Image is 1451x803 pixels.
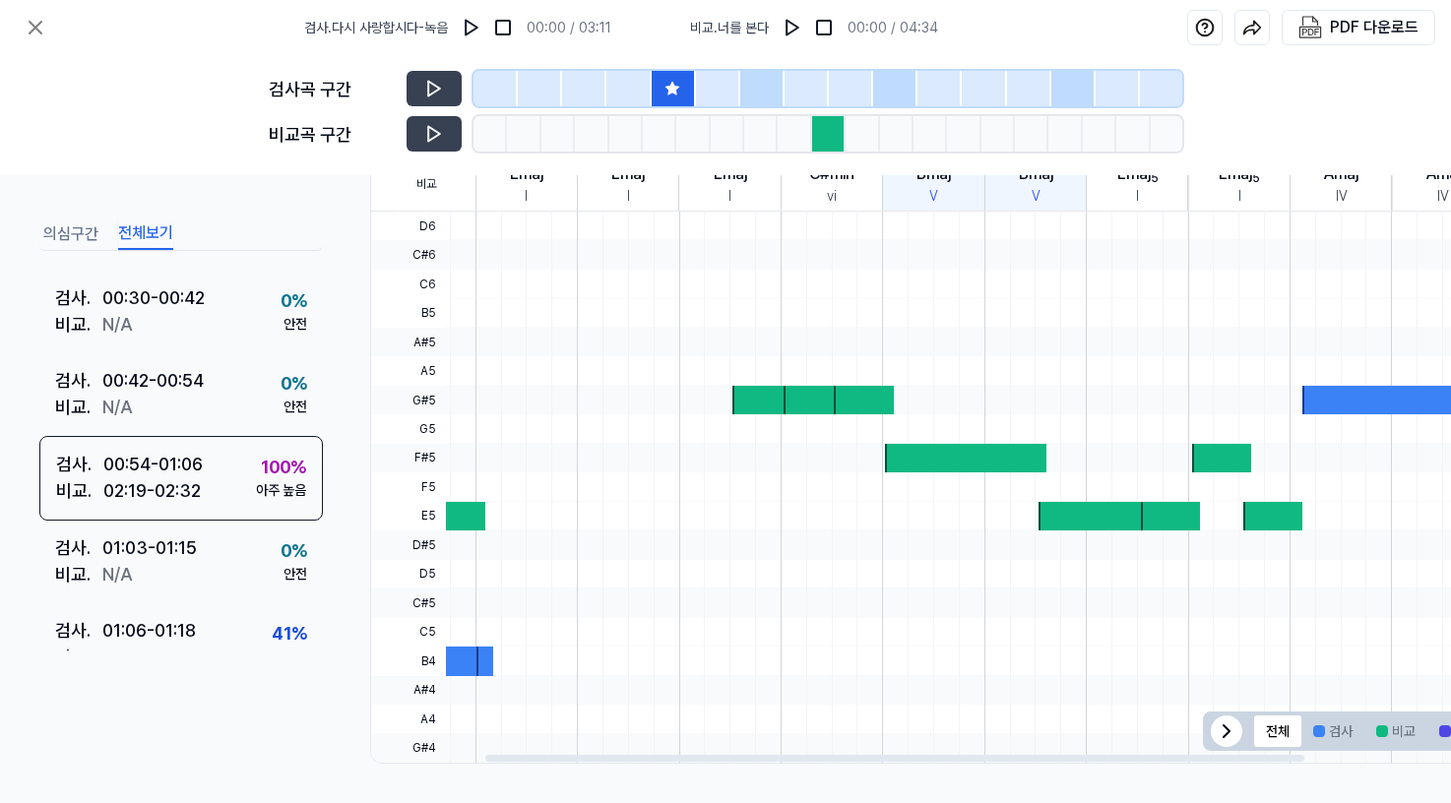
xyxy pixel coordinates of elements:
[1151,171,1159,185] sub: 5
[284,647,307,667] div: 보통
[690,18,769,38] span: 비교 . 너를 본다
[281,370,307,397] div: 0 %
[102,617,196,644] div: 01:06 - 01:18
[102,561,132,587] div: N/A
[272,620,307,647] div: 41 %
[462,18,481,37] img: play
[102,311,132,338] div: N/A
[102,644,200,670] div: 02:06 - 02:19
[55,284,102,311] div: 검사 .
[1294,11,1422,44] button: PDF 다운로드
[1301,715,1364,747] button: 검사
[1032,186,1041,207] div: V
[55,534,102,561] div: 검사 .
[371,298,446,327] span: B5
[1252,171,1260,185] sub: 5
[371,158,446,212] span: 비교
[102,284,205,311] div: 00:30 - 00:42
[371,270,446,298] span: C6
[1364,715,1427,747] button: 비교
[102,534,197,561] div: 01:03 - 01:15
[525,186,528,207] div: I
[304,18,448,38] span: 검사 . 다시 사랑합시다-녹음
[848,18,938,38] div: 00:00 / 04:34
[371,386,446,414] span: G#5
[55,617,102,644] div: 검사 .
[55,644,102,670] div: 비교 .
[627,186,630,207] div: I
[371,676,446,705] span: A#4
[102,367,204,394] div: 00:42 - 00:54
[1254,715,1301,747] button: 전체
[284,314,307,335] div: 안전
[1330,15,1419,40] div: PDF 다운로드
[102,394,132,420] div: N/A
[43,218,98,250] button: 의심구간
[783,18,802,37] img: play
[371,588,446,617] span: C#5
[261,454,306,480] div: 100 %
[371,212,446,240] span: D6
[371,502,446,530] span: E5
[371,530,446,559] span: D#5
[269,121,395,148] div: 비교곡 구간
[827,186,837,207] div: vi
[55,367,102,394] div: 검사 .
[1136,186,1139,207] div: I
[281,287,307,314] div: 0 %
[814,18,834,37] img: stop
[1437,186,1449,207] div: IV
[284,397,307,417] div: 안전
[55,394,102,420] div: 비교 .
[371,444,446,472] span: F#5
[1238,186,1241,207] div: I
[527,18,611,38] div: 00:00 / 03:11
[371,414,446,443] span: G5
[371,472,446,501] span: F5
[1242,18,1262,37] img: share
[728,186,731,207] div: I
[371,560,446,588] span: D5
[1298,16,1322,39] img: PDF Download
[55,311,102,338] div: 비교 .
[371,618,446,647] span: C5
[118,218,173,250] button: 전체보기
[103,451,203,477] div: 00:54 - 01:06
[371,356,446,385] span: A5
[371,705,446,733] span: A4
[929,186,938,207] div: V
[103,477,201,504] div: 02:19 - 02:32
[269,76,395,102] div: 검사곡 구간
[371,328,446,356] span: A#5
[256,480,306,501] div: 아주 높음
[284,564,307,585] div: 안전
[55,561,102,587] div: 비교 .
[371,733,446,762] span: G#4
[56,477,103,504] div: 비교 .
[281,537,307,564] div: 0 %
[1195,18,1215,37] img: help
[371,647,446,675] span: B4
[1336,186,1348,207] div: IV
[493,18,513,37] img: stop
[371,240,446,269] span: C#6
[56,451,103,477] div: 검사 .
